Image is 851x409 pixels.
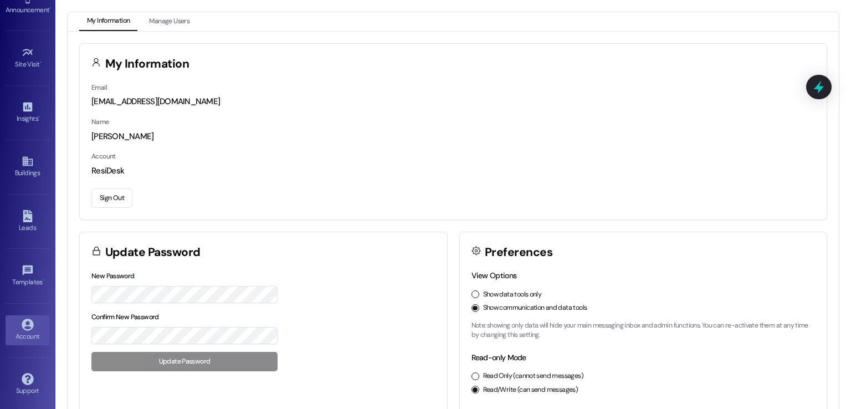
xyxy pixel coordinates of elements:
[91,165,815,177] div: ResiDesk
[105,247,201,258] h3: Update Password
[471,270,517,280] label: View Options
[91,83,107,92] label: Email
[471,352,526,362] label: Read-only Mode
[91,188,132,208] button: Sign Out
[6,261,50,291] a: Templates •
[6,315,50,345] a: Account
[91,117,109,126] label: Name
[6,207,50,237] a: Leads
[79,12,137,31] button: My Information
[38,113,40,121] span: •
[483,385,578,395] label: Read/Write (can send messages)
[40,59,42,67] span: •
[105,58,189,70] h3: My Information
[91,131,815,142] div: [PERSON_NAME]
[6,152,50,182] a: Buildings
[43,277,44,284] span: •
[141,12,197,31] button: Manage Users
[483,290,542,300] label: Show data tools only
[485,247,552,258] h3: Preferences
[6,43,50,73] a: Site Visit •
[91,313,159,321] label: Confirm New Password
[91,96,815,108] div: [EMAIL_ADDRESS][DOMAIN_NAME]
[6,370,50,400] a: Support
[91,272,135,280] label: New Password
[483,371,583,381] label: Read Only (cannot send messages)
[49,4,51,12] span: •
[471,321,816,340] p: Note: showing only data will hide your main messaging inbox and admin functions. You can re-activ...
[6,98,50,127] a: Insights •
[483,303,587,313] label: Show communication and data tools
[91,152,116,161] label: Account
